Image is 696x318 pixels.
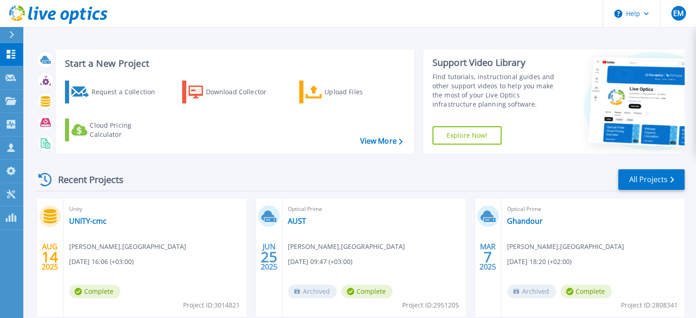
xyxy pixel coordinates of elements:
[299,81,401,103] a: Upload Files
[288,242,405,252] span: [PERSON_NAME] , [GEOGRAPHIC_DATA]
[69,242,186,252] span: [PERSON_NAME] , [GEOGRAPHIC_DATA]
[621,300,678,310] span: Project ID: 2808341
[484,253,492,261] span: 7
[69,285,120,298] span: Complete
[69,204,241,214] span: Unity
[360,137,402,146] a: View More
[324,83,398,101] div: Upload Files
[183,300,240,310] span: Project ID: 3014821
[261,253,277,261] span: 25
[507,242,624,252] span: [PERSON_NAME] , [GEOGRAPHIC_DATA]
[402,300,459,310] span: Project ID: 2951205
[507,285,556,298] span: Archived
[507,257,572,267] span: [DATE] 18:20 (+02:00)
[432,72,564,109] div: Find tutorials, instructional guides and other support videos to help you make the most of your L...
[65,119,167,141] a: Cloud Pricing Calculator
[288,257,352,267] span: [DATE] 09:47 (+03:00)
[65,59,402,69] h3: Start a New Project
[90,121,163,139] div: Cloud Pricing Calculator
[35,168,136,191] div: Recent Projects
[69,257,134,267] span: [DATE] 16:06 (+03:00)
[561,285,612,298] span: Complete
[479,240,496,274] div: MAR 2025
[206,83,279,101] div: Download Collector
[42,253,58,261] span: 14
[288,204,460,214] span: Optical Prime
[41,240,59,274] div: AUG 2025
[69,216,107,226] a: UNITY-cmc
[341,285,393,298] span: Complete
[673,10,684,17] span: EM
[507,204,679,214] span: Optical Prime
[182,81,284,103] a: Download Collector
[432,126,502,145] a: Explore Now!
[288,216,306,226] a: AUST
[260,240,278,274] div: JUN 2025
[432,57,564,69] div: Support Video Library
[91,83,164,101] div: Request a Collection
[65,81,167,103] a: Request a Collection
[618,169,685,190] a: All Projects
[507,216,543,226] a: Ghandour
[288,285,337,298] span: Archived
